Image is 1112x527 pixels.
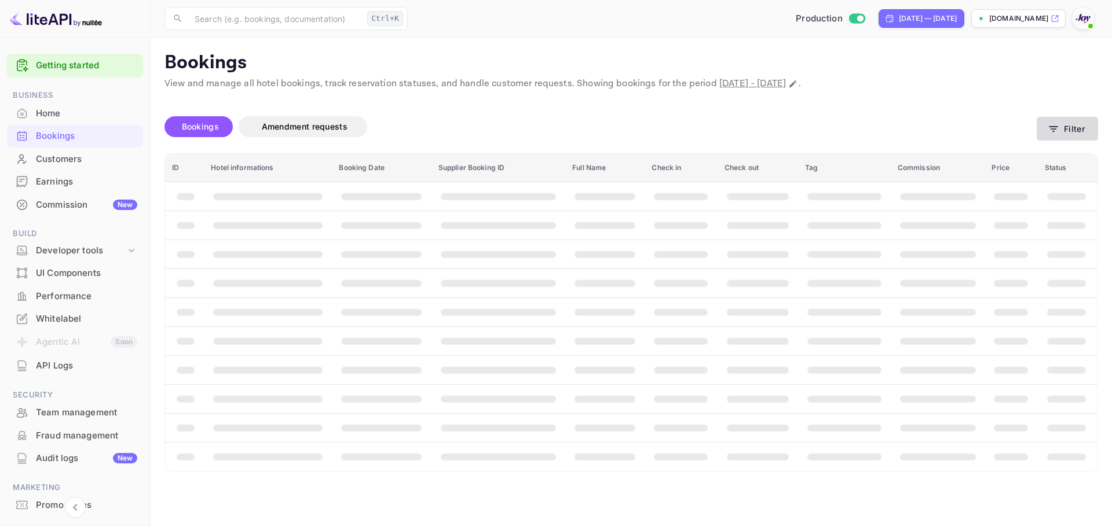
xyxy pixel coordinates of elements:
[36,406,137,419] div: Team management
[7,227,143,240] span: Build
[796,12,843,25] span: Production
[985,154,1037,182] th: Price
[182,121,219,131] span: Bookings
[7,494,143,517] div: Promo codes
[7,125,143,148] div: Bookings
[7,125,143,146] a: Bookings
[791,12,869,25] div: Switch to Sandbox mode
[36,107,137,120] div: Home
[7,494,143,515] a: Promo codes
[7,171,143,192] a: Earnings
[645,154,717,182] th: Check in
[7,194,143,215] a: CommissionNew
[36,452,137,465] div: Audit logs
[7,401,143,424] div: Team management
[113,453,137,463] div: New
[7,425,143,446] a: Fraud management
[7,148,143,171] div: Customers
[7,447,143,469] a: Audit logsNew
[7,308,143,329] a: Whitelabel
[65,497,86,518] button: Collapse navigation
[7,355,143,377] div: API Logs
[7,54,143,78] div: Getting started
[1037,117,1098,141] button: Filter
[7,102,143,124] a: Home
[36,312,137,326] div: Whitelabel
[7,285,143,307] a: Performance
[36,130,137,143] div: Bookings
[431,154,565,182] th: Supplier Booking ID
[7,425,143,447] div: Fraud management
[7,262,143,283] a: UI Components
[164,51,1098,75] p: Bookings
[36,359,137,373] div: API Logs
[36,267,137,280] div: UI Components
[7,194,143,216] div: CommissionNew
[36,499,137,512] div: Promo codes
[7,285,143,308] div: Performance
[165,154,204,182] th: ID
[7,389,143,401] span: Security
[7,171,143,193] div: Earnings
[165,154,1098,471] table: booking table
[1074,9,1092,28] img: With Joy
[7,447,143,470] div: Audit logsNew
[787,78,799,90] button: Change date range
[891,154,985,182] th: Commission
[718,154,798,182] th: Check out
[188,7,363,30] input: Search (e.g. bookings, documentation)
[164,77,1098,91] p: View and manage all hotel bookings, track reservation statuses, and handle customer requests. Sho...
[7,308,143,330] div: Whitelabel
[7,102,143,125] div: Home
[7,401,143,423] a: Team management
[204,154,332,182] th: Hotel informations
[36,59,137,72] a: Getting started
[798,154,891,182] th: Tag
[36,290,137,303] div: Performance
[36,244,126,257] div: Developer tools
[7,262,143,285] div: UI Components
[332,154,431,182] th: Booking Date
[36,175,137,189] div: Earnings
[36,153,137,166] div: Customers
[1038,154,1098,182] th: Status
[36,429,137,443] div: Fraud management
[7,89,143,102] span: Business
[989,13,1048,24] p: [DOMAIN_NAME]
[113,200,137,210] div: New
[899,13,957,24] div: [DATE] — [DATE]
[367,11,403,26] div: Ctrl+K
[7,355,143,376] a: API Logs
[9,9,102,28] img: LiteAPI logo
[7,481,143,494] span: Marketing
[565,154,645,182] th: Full Name
[262,121,348,131] span: Amendment requests
[164,116,1037,137] div: account-settings tabs
[7,148,143,169] a: Customers
[7,241,143,261] div: Developer tools
[719,78,786,90] span: [DATE] - [DATE]
[36,198,137,212] div: Commission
